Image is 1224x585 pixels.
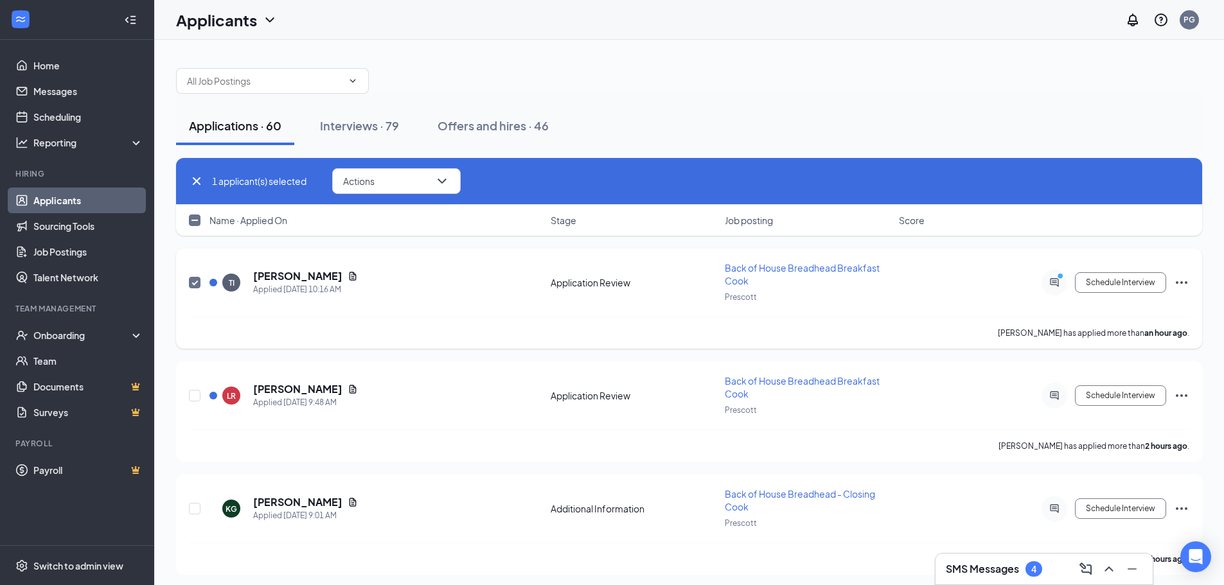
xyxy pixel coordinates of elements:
a: Sourcing Tools [33,213,143,239]
svg: Ellipses [1174,501,1189,516]
a: Messages [33,78,143,104]
svg: Settings [15,559,28,572]
span: Actions [343,177,375,186]
button: Schedule Interview [1075,272,1166,293]
span: Back of House Breadhead Breakfast Cook [725,375,880,399]
svg: ChevronDown [348,76,358,86]
div: PG [1184,14,1195,25]
div: Team Management [15,303,141,314]
div: Switch to admin view [33,559,123,572]
svg: Notifications [1125,12,1140,28]
span: Back of House Breadhead Breakfast Cook [725,262,880,286]
p: [PERSON_NAME] has applied more than . [998,441,1189,451]
span: 1 applicant(s) selected [212,174,306,188]
a: SurveysCrown [33,399,143,425]
h1: Applicants [176,9,257,31]
svg: Collapse [124,13,137,26]
svg: ComposeMessage [1078,561,1094,577]
a: Team [33,348,143,374]
a: Scheduling [33,104,143,130]
div: 4 [1031,564,1036,575]
div: TI [229,277,235,288]
div: Offers and hires · 46 [438,118,549,134]
div: Applications · 60 [189,118,281,134]
div: Applied [DATE] 9:01 AM [253,509,358,522]
a: Talent Network [33,265,143,290]
div: Onboarding [33,329,132,342]
b: 2 hours ago [1145,441,1187,451]
button: Schedule Interview [1075,498,1166,519]
div: Payroll [15,438,141,449]
svg: UserCheck [15,329,28,342]
input: All Job Postings [187,74,342,88]
span: Stage [551,214,576,227]
svg: Document [348,384,358,394]
div: Application Review [551,276,717,289]
svg: Document [348,271,358,281]
a: Home [33,53,143,78]
div: LR [227,390,236,401]
a: Job Postings [33,239,143,265]
svg: Ellipses [1174,275,1189,290]
div: Applied [DATE] 10:16 AM [253,283,358,296]
h5: [PERSON_NAME] [253,269,342,283]
h5: [PERSON_NAME] [253,382,342,396]
svg: Minimize [1124,561,1140,577]
svg: ChevronDown [262,12,278,28]
svg: ActiveChat [1047,277,1062,288]
button: ChevronUp [1099,559,1119,579]
div: Hiring [15,168,141,179]
svg: WorkstreamLogo [14,13,27,26]
b: 2 hours ago [1145,554,1187,564]
div: Additional Information [551,502,717,515]
button: Minimize [1122,559,1142,579]
span: Prescott [725,292,757,302]
svg: PrimaryDot [1054,272,1070,283]
svg: Cross [189,173,204,189]
p: [PERSON_NAME] has applied more than . [998,327,1189,338]
h5: [PERSON_NAME] [253,495,342,509]
svg: ActiveChat [1047,390,1062,401]
div: KG [226,503,237,514]
div: Interviews · 79 [320,118,399,134]
div: Reporting [33,136,144,149]
div: Applied [DATE] 9:48 AM [253,396,358,409]
svg: ChevronDown [434,173,450,189]
svg: Analysis [15,136,28,149]
span: Name · Applied On [209,214,287,227]
b: an hour ago [1144,328,1187,338]
a: Applicants [33,188,143,213]
span: Prescott [725,405,757,415]
svg: QuestionInfo [1153,12,1169,28]
svg: ActiveChat [1047,503,1062,514]
span: Back of House Breadhead - Closing Cook [725,488,875,512]
span: Score [899,214,925,227]
div: Application Review [551,389,717,402]
button: Schedule Interview [1075,385,1166,406]
span: Prescott [725,518,757,528]
svg: Document [348,497,358,507]
h3: SMS Messages [946,562,1019,576]
div: Open Intercom Messenger [1180,541,1211,572]
button: ComposeMessage [1076,559,1096,579]
svg: Ellipses [1174,388,1189,403]
a: PayrollCrown [33,457,143,483]
svg: ChevronUp [1101,561,1117,577]
a: DocumentsCrown [33,374,143,399]
button: ActionsChevronDown [332,168,461,194]
span: Job posting [725,214,773,227]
